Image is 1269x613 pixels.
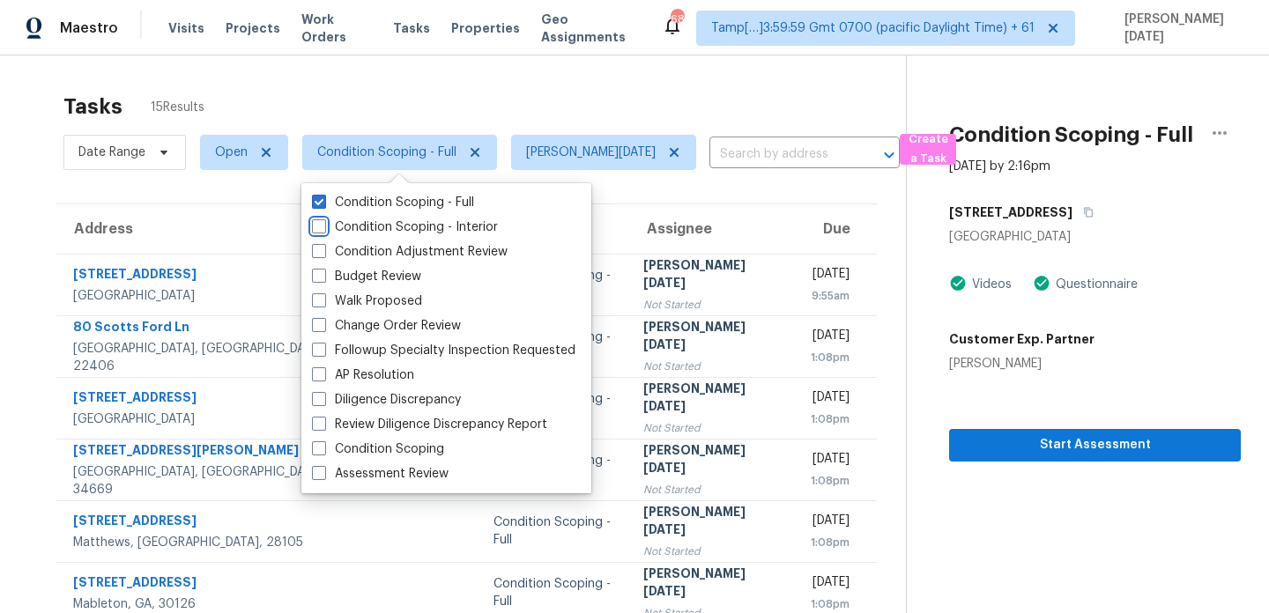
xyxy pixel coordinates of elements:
[312,194,474,211] label: Condition Scoping - Full
[78,144,145,161] span: Date Range
[151,99,204,116] span: 15 Results
[393,22,430,34] span: Tasks
[963,434,1227,456] span: Start Assessment
[711,19,1035,37] span: Tamp[…]3:59:59 Gmt 0700 (pacific Daylight Time) + 61
[312,243,508,261] label: Condition Adjustment Review
[709,141,850,168] input: Search by address
[949,429,1241,462] button: Start Assessment
[807,388,850,410] div: [DATE]
[643,419,779,437] div: Not Started
[493,575,615,610] div: Condition Scoping - Full
[73,287,335,305] div: [GEOGRAPHIC_DATA]
[56,204,349,254] th: Address
[643,503,779,543] div: [PERSON_NAME][DATE]
[301,11,372,46] span: Work Orders
[226,19,280,37] span: Projects
[900,134,956,165] button: Create a Task
[909,129,947,170] span: Create a Task
[451,19,520,37] span: Properties
[949,158,1050,175] div: [DATE] by 2:16pm
[63,98,122,115] h2: Tasks
[541,11,642,46] span: Geo Assignments
[312,440,444,458] label: Condition Scoping
[1117,11,1243,46] span: [PERSON_NAME][DATE]
[967,276,1012,293] div: Videos
[807,472,850,490] div: 1:08pm
[643,358,779,375] div: Not Started
[643,441,779,481] div: [PERSON_NAME][DATE]
[643,543,779,560] div: Not Started
[73,573,335,595] div: [STREET_ADDRESS]
[643,481,779,499] div: Not Started
[73,534,335,551] div: Matthews, [GEOGRAPHIC_DATA], 28105
[312,416,547,433] label: Review Diligence Discrepancy Report
[949,228,1241,246] div: [GEOGRAPHIC_DATA]
[949,274,967,292] img: Artifact Present Icon
[643,380,779,419] div: [PERSON_NAME][DATE]
[949,126,1193,144] h2: Condition Scoping - Full
[215,144,248,161] span: Open
[793,204,877,254] th: Due
[312,391,461,409] label: Diligence Discrepancy
[807,410,850,428] div: 1:08pm
[493,513,615,549] div: Condition Scoping - Full
[1033,274,1050,292] img: Artifact Present Icon
[73,388,335,410] div: [STREET_ADDRESS]
[807,349,850,366] div: 1:08pm
[73,463,335,499] div: [GEOGRAPHIC_DATA], [GEOGRAPHIC_DATA], 34669
[807,450,850,472] div: [DATE]
[60,19,118,37] span: Maestro
[807,512,850,534] div: [DATE]
[807,287,850,305] div: 9:55am
[643,256,779,296] div: [PERSON_NAME][DATE]
[312,465,449,483] label: Assessment Review
[73,340,335,375] div: [GEOGRAPHIC_DATA], [GEOGRAPHIC_DATA], 22406
[643,318,779,358] div: [PERSON_NAME][DATE]
[643,565,779,604] div: [PERSON_NAME][DATE]
[807,327,850,349] div: [DATE]
[877,143,902,167] button: Open
[643,296,779,314] div: Not Started
[312,218,498,236] label: Condition Scoping - Interior
[312,366,414,384] label: AP Resolution
[629,204,793,254] th: Assignee
[73,441,335,463] div: [STREET_ADDRESS][PERSON_NAME]
[73,512,335,534] div: [STREET_ADDRESS]
[73,595,335,613] div: Mableton, GA, 30126
[807,595,850,613] div: 1:08pm
[73,265,335,287] div: [STREET_ADDRESS]
[671,11,683,28] div: 683
[949,203,1072,221] h5: [STREET_ADDRESS]
[317,144,456,161] span: Condition Scoping - Full
[807,265,850,287] div: [DATE]
[73,410,335,428] div: [GEOGRAPHIC_DATA]
[73,318,335,340] div: 80 Scotts Ford Ln
[312,342,575,359] label: Followup Specialty Inspection Requested
[312,317,461,335] label: Change Order Review
[168,19,204,37] span: Visits
[807,534,850,551] div: 1:08pm
[949,355,1095,373] div: [PERSON_NAME]
[1050,276,1138,293] div: Questionnaire
[1072,196,1096,228] button: Copy Address
[807,573,850,595] div: [DATE]
[312,292,422,310] label: Walk Proposed
[526,144,656,161] span: [PERSON_NAME][DATE]
[312,268,421,285] label: Budget Review
[949,330,1095,348] h5: Customer Exp. Partner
